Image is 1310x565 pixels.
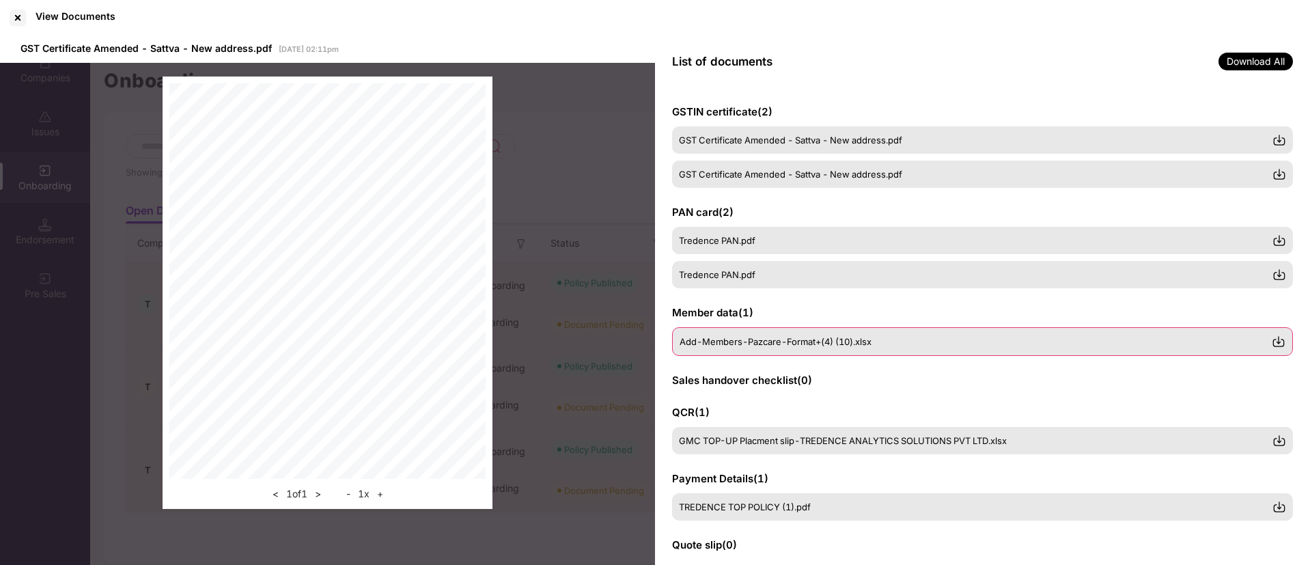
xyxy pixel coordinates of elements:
span: GSTIN certificate ( 2 ) [672,105,772,118]
span: Add-Members-Pazcare-Format+(4) (10).xlsx [680,336,872,347]
span: PAN card ( 2 ) [672,206,734,219]
span: List of documents [672,55,772,68]
img: svg+xml;base64,PHN2ZyBpZD0iRG93bmxvYWQtMzJ4MzIiIHhtbG5zPSJodHRwOi8vd3d3LnczLm9yZy8yMDAwL3N2ZyIgd2... [1272,268,1286,281]
div: 1 x [342,486,387,502]
img: svg+xml;base64,PHN2ZyBpZD0iRG93bmxvYWQtMzJ4MzIiIHhtbG5zPSJodHRwOi8vd3d3LnczLm9yZy8yMDAwL3N2ZyIgd2... [1272,234,1286,247]
span: Member data ( 1 ) [672,306,753,319]
button: > [311,486,325,502]
button: - [342,486,354,502]
span: Quote slip ( 0 ) [672,538,737,551]
span: GST Certificate Amended - Sattva - New address.pdf [20,42,272,54]
span: Download All [1218,53,1293,70]
span: [DATE] 02:11pm [279,44,339,54]
img: svg+xml;base64,PHN2ZyBpZD0iRG93bmxvYWQtMzJ4MzIiIHhtbG5zPSJodHRwOi8vd3d3LnczLm9yZy8yMDAwL3N2ZyIgd2... [1272,133,1286,147]
img: svg+xml;base64,PHN2ZyBpZD0iRG93bmxvYWQtMzJ4MzIiIHhtbG5zPSJodHRwOi8vd3d3LnczLm9yZy8yMDAwL3N2ZyIgd2... [1272,167,1286,181]
span: GST Certificate Amended - Sattva - New address.pdf [679,169,902,180]
button: + [373,486,387,502]
div: 1 of 1 [268,486,325,502]
img: svg+xml;base64,PHN2ZyBpZD0iRG93bmxvYWQtMzJ4MzIiIHhtbG5zPSJodHRwOi8vd3d3LnczLm9yZy8yMDAwL3N2ZyIgd2... [1272,500,1286,514]
span: GMC TOP-UP Placment slip-TREDENCE ANALYTICS SOLUTIONS PVT LTD.xlsx [679,435,1007,446]
img: svg+xml;base64,PHN2ZyBpZD0iRG93bmxvYWQtMzJ4MzIiIHhtbG5zPSJodHRwOi8vd3d3LnczLm9yZy8yMDAwL3N2ZyIgd2... [1272,335,1285,348]
button: < [268,486,283,502]
div: View Documents [36,10,115,22]
span: Tredence PAN.pdf [679,235,755,246]
span: TREDENCE TOP POLICY (1).pdf [679,501,811,512]
span: QCR ( 1 ) [672,406,710,419]
span: Tredence PAN.pdf [679,269,755,280]
span: Sales handover checklist ( 0 ) [672,374,812,387]
span: Payment Details ( 1 ) [672,472,768,485]
span: GST Certificate Amended - Sattva - New address.pdf [679,135,902,146]
img: svg+xml;base64,PHN2ZyBpZD0iRG93bmxvYWQtMzJ4MzIiIHhtbG5zPSJodHRwOi8vd3d3LnczLm9yZy8yMDAwL3N2ZyIgd2... [1272,434,1286,447]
